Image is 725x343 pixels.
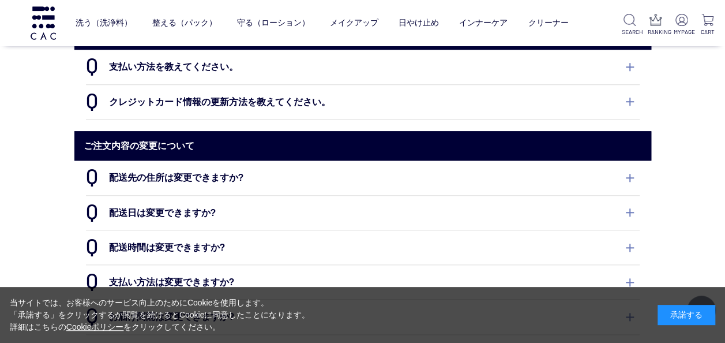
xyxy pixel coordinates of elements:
[673,28,690,36] p: MYPAGE
[86,85,640,119] dt: クレジットカード情報の更新方法を教えてください。
[399,9,439,38] a: 日やけ止め
[86,161,640,195] dt: 配送先の住所は変更できますか?
[152,9,217,38] a: 整える（パック）
[76,9,132,38] a: 洗う（洗浄料）
[330,9,378,38] a: メイクアップ
[459,9,508,38] a: インナーケア
[699,28,716,36] p: CART
[86,230,640,264] dt: 配送時間は変更できますか?
[647,28,664,36] p: RANKING
[29,6,58,39] img: logo
[622,28,638,36] p: SEARCH
[673,14,690,36] a: MYPAGE
[237,9,310,38] a: 守る（ローション）
[699,14,716,36] a: CART
[86,50,640,84] dt: 支払い方法を教えてください。
[658,305,715,325] div: 承諾する
[647,14,664,36] a: RANKING
[10,297,310,333] div: 当サイトでは、お客様へのサービス向上のためにCookieを使用します。 「承諾する」をクリックするか閲覧を続けるとCookieに同意したことになります。 詳細はこちらの をクリックしてください。
[86,196,640,230] dt: 配送日は変更できますか?
[622,14,638,36] a: SEARCH
[86,265,640,299] dt: 支払い方法は変更できますか?
[66,322,124,331] a: Cookieポリシー
[74,131,651,161] h2: ご注文内容の変更について
[528,9,568,38] a: クリーナー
